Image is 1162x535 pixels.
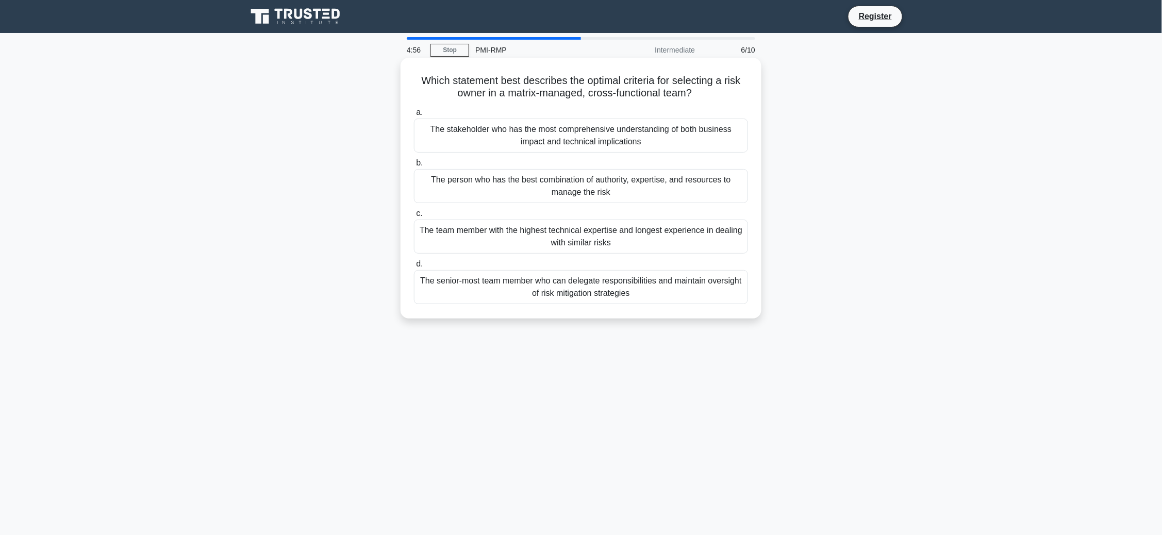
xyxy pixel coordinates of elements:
div: The stakeholder who has the most comprehensive understanding of both business impact and technica... [414,119,748,153]
h5: Which statement best describes the optimal criteria for selecting a risk owner in a matrix-manage... [413,74,749,100]
span: d. [416,259,423,268]
div: Intermediate [611,40,701,60]
span: b. [416,158,423,167]
div: 6/10 [701,40,761,60]
div: The senior-most team member who can delegate responsibilities and maintain oversight of risk miti... [414,270,748,304]
a: Stop [430,44,469,57]
span: a. [416,108,423,116]
div: The team member with the highest technical expertise and longest experience in dealing with simil... [414,220,748,254]
div: PMI-RMP [469,40,611,60]
div: 4:56 [401,40,430,60]
a: Register [853,10,898,23]
span: c. [416,209,422,218]
div: The person who has the best combination of authority, expertise, and resources to manage the risk [414,169,748,203]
